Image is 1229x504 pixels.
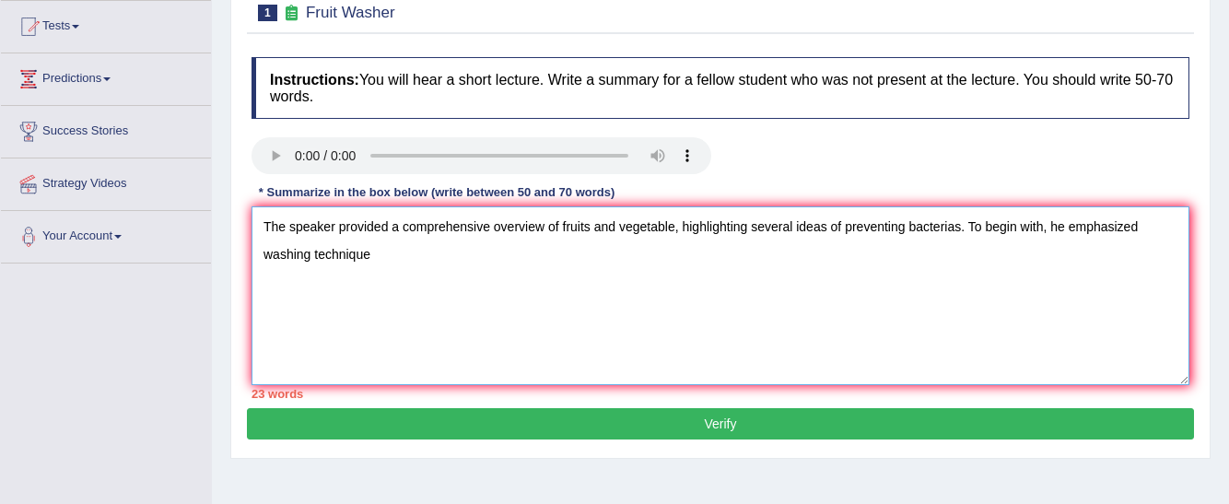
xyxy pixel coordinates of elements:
span: 1 [258,5,277,21]
div: * Summarize in the box below (write between 50 and 70 words) [252,183,622,201]
h4: You will hear a short lecture. Write a summary for a fellow student who was not present at the le... [252,57,1189,119]
small: Exam occurring question [282,5,301,22]
b: Instructions: [270,72,359,88]
a: Tests [1,1,211,47]
a: Success Stories [1,106,211,152]
a: Strategy Videos [1,158,211,205]
a: Your Account [1,211,211,257]
a: Predictions [1,53,211,100]
div: 23 words [252,385,1189,403]
small: Fruit Washer [306,4,395,21]
button: Verify [247,408,1194,440]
